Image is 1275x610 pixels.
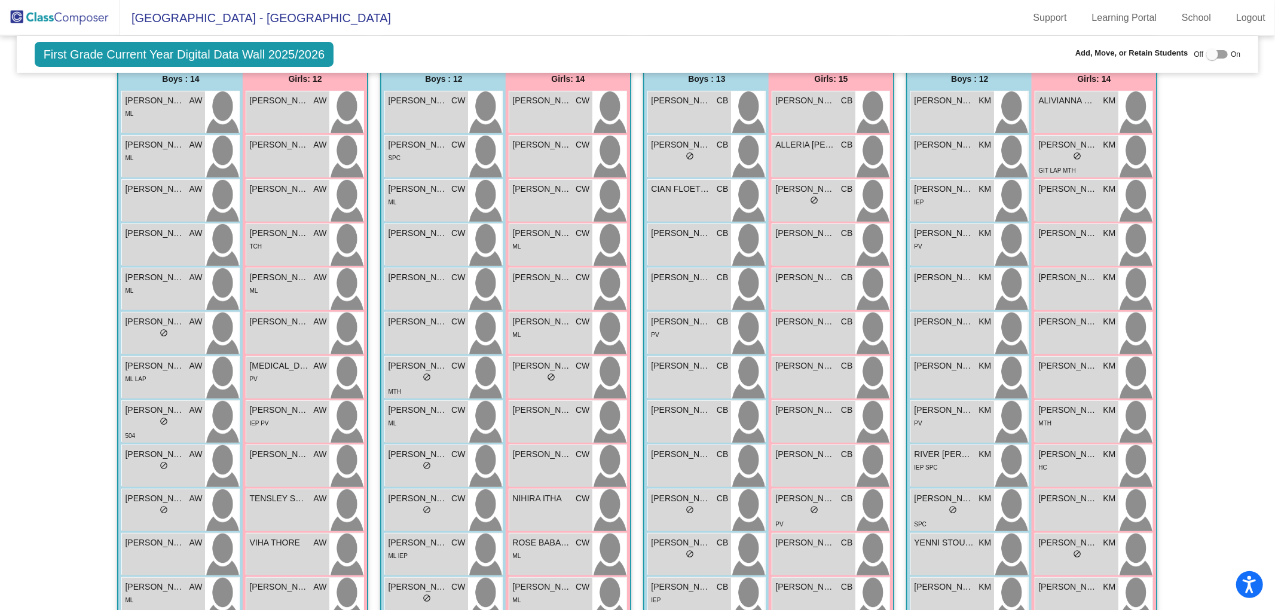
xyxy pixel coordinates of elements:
[1038,464,1047,471] span: HC
[841,537,852,549] span: CB
[914,492,974,505] span: [PERSON_NAME]
[249,404,309,416] span: [PERSON_NAME]
[249,139,309,151] span: [PERSON_NAME]
[451,94,465,107] span: CW
[313,139,326,151] span: AW
[1103,404,1115,416] span: KM
[388,537,448,549] span: [PERSON_NAME]
[914,448,974,461] span: RIVER [PERSON_NAME]
[125,155,133,161] span: ML
[423,505,431,514] span: do_not_disturb_alt
[189,581,202,593] span: AW
[651,183,711,195] span: CIAN FLOETING
[249,492,309,505] span: TENSLEY SWEET
[249,315,309,328] span: [PERSON_NAME]
[189,94,202,107] span: AW
[841,581,852,593] span: CB
[189,227,202,240] span: AW
[775,183,835,195] span: [PERSON_NAME]
[125,94,185,107] span: [PERSON_NAME]
[160,461,168,470] span: do_not_disturb_alt
[841,315,852,328] span: CB
[1038,94,1098,107] span: ALIVIANNA MOCK
[451,581,465,593] span: CW
[576,315,589,328] span: CW
[775,521,783,528] span: PV
[189,492,202,505] span: AW
[914,94,974,107] span: [PERSON_NAME]
[651,404,711,416] span: [PERSON_NAME]
[651,537,711,549] span: [PERSON_NAME]
[1103,94,1115,107] span: KM
[249,420,268,427] span: IEP PV
[717,94,728,107] span: CB
[841,271,852,284] span: CB
[249,360,309,372] span: [MEDICAL_DATA] PODDO
[388,183,448,195] span: [PERSON_NAME]
[451,360,465,372] span: CW
[125,139,185,151] span: [PERSON_NAME] [PERSON_NAME]
[576,537,589,549] span: CW
[249,94,309,107] span: [PERSON_NAME]
[651,597,661,603] span: IEP
[451,183,465,195] span: CW
[576,94,589,107] span: CW
[1038,404,1098,416] span: [PERSON_NAME]
[388,155,400,161] span: SPC
[717,227,728,240] span: CB
[775,94,835,107] span: [PERSON_NAME]
[775,537,835,549] span: [PERSON_NAME]
[841,492,852,505] span: CB
[1038,271,1098,284] span: [PERSON_NAME]
[125,448,185,461] span: [PERSON_NAME]
[423,373,431,381] span: do_not_disturb_alt
[979,227,991,240] span: KM
[1038,183,1098,195] span: [PERSON_NAME]
[1103,492,1115,505] span: KM
[249,581,309,593] span: [PERSON_NAME]
[769,67,893,91] div: Girls: 15
[979,94,991,107] span: KM
[841,360,852,372] span: CB
[914,271,974,284] span: [PERSON_NAME]
[125,492,185,505] span: [PERSON_NAME]
[512,581,572,593] span: [PERSON_NAME]
[651,448,711,461] span: [PERSON_NAME]
[125,227,185,240] span: [PERSON_NAME]
[512,315,572,328] span: [PERSON_NAME]
[125,360,185,372] span: [PERSON_NAME]
[125,433,135,439] span: 504
[451,404,465,416] span: CW
[512,271,572,284] span: [PERSON_NAME]
[451,492,465,505] span: CW
[979,360,991,372] span: KM
[125,287,133,294] span: ML
[979,183,991,195] span: KM
[1172,8,1221,27] a: School
[979,139,991,151] span: KM
[914,183,974,195] span: [PERSON_NAME]
[125,111,133,117] span: ML
[249,287,258,294] span: ML
[125,271,185,284] span: [PERSON_NAME]
[1103,139,1115,151] span: KM
[651,492,711,505] span: [PERSON_NAME]
[651,360,711,372] span: [PERSON_NAME]
[313,492,326,505] span: AW
[841,404,852,416] span: CB
[1103,183,1115,195] span: KM
[451,448,465,461] span: CW
[775,581,835,593] span: [PERSON_NAME]
[651,315,711,328] span: [PERSON_NAME]
[841,139,852,151] span: CB
[189,448,202,461] span: AW
[125,183,185,195] span: [PERSON_NAME]
[914,464,937,471] span: IEP SPC
[388,271,448,284] span: [PERSON_NAME]
[651,332,659,338] span: PV
[388,94,448,107] span: [PERSON_NAME]
[388,492,448,505] span: [PERSON_NAME]
[775,139,835,151] span: ALLERIA [PERSON_NAME]
[388,227,448,240] span: [PERSON_NAME]
[512,492,572,505] span: NIHIRA ITHA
